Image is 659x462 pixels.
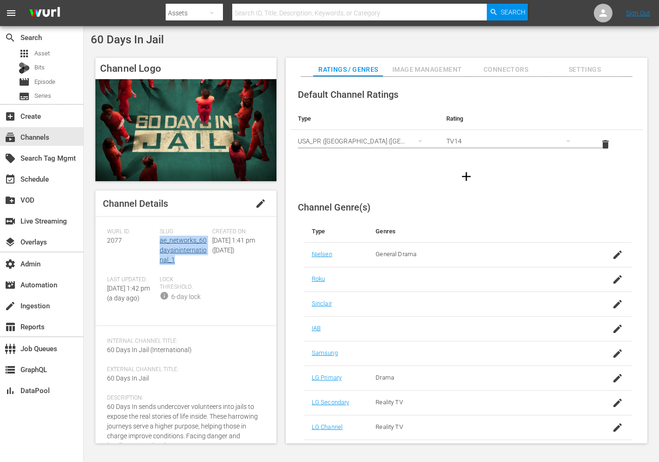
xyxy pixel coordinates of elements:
[19,76,30,88] span: Episode
[34,77,55,87] span: Episode
[249,192,272,215] button: edit
[34,63,45,72] span: Bits
[171,292,201,302] div: 6-day lock
[5,195,16,206] span: VOD
[298,202,370,213] span: Channel Genre(s)
[160,228,208,236] span: Slug:
[439,108,587,130] th: Rating
[103,198,168,209] span: Channel Details
[5,237,16,248] span: Overlays
[312,300,332,307] a: Sinclair
[5,153,16,164] span: Search Tag Mgmt
[368,220,597,243] th: Genres
[5,279,16,291] span: Automation
[107,228,155,236] span: Wurl ID:
[160,237,207,264] a: ae_networks_60daysininternational_1
[304,220,369,243] th: Type
[212,237,255,254] span: [DATE] 1:41 pm ([DATE])
[5,258,16,270] span: Admin
[298,89,398,100] span: Default Channel Ratings
[107,346,192,353] span: 60 Days In Jail (International)
[107,403,258,449] span: 60 Days In sends undercover volunteers into jails to expose the real stories of life inside. Thes...
[312,349,338,356] a: Samsung
[392,64,462,75] span: Image Management
[312,251,332,258] a: Nielsen
[550,64,619,75] span: Settings
[298,128,431,154] div: USA_PR ([GEOGRAPHIC_DATA] ([GEOGRAPHIC_DATA]))
[487,4,528,20] button: Search
[446,128,580,154] div: TV14
[312,423,343,430] a: LG Channel
[22,2,67,24] img: ans4CAIJ8jUAAAAAAAAAAAAAAAAAAAAAAAAgQb4GAAAAAAAAAAAAAAAAAAAAAAAAJMjXAAAAAAAAAAAAAAAAAAAAAAAAgAT5G...
[107,338,260,345] span: Internal Channel Title:
[5,32,16,43] span: Search
[6,7,17,19] span: menu
[107,366,260,374] span: External Channel Title:
[312,325,321,332] a: IAB
[5,216,16,227] span: Live Streaming
[626,9,650,17] a: Sign Out
[160,291,169,300] span: info
[19,91,30,102] span: Series
[5,300,16,312] span: Ingestion
[107,394,260,402] span: Description:
[600,139,611,150] span: delete
[5,111,16,122] span: Create
[107,276,155,284] span: Last Updated:
[501,4,525,20] span: Search
[312,399,350,406] a: LG Secondary
[107,237,122,244] span: 2077
[5,385,16,396] span: DataPool
[95,79,276,181] img: 60 Days In Jail
[5,132,16,143] span: Channels
[34,91,51,101] span: Series
[5,364,16,375] span: GraphQL
[5,321,16,333] span: Reports
[594,133,617,156] button: delete
[5,174,16,185] span: Schedule
[19,48,30,59] span: Asset
[471,64,541,75] span: Connectors
[107,285,150,302] span: [DATE] 1:42 pm (a day ago)
[290,108,439,130] th: Type
[5,343,16,354] span: Job Queues
[312,275,325,282] a: Roku
[312,374,342,381] a: LG Primary
[107,374,149,382] span: 60 Days In Jail
[212,228,260,236] span: Created On:
[290,108,643,159] table: simple table
[95,58,276,79] h4: Channel Logo
[19,62,30,74] div: Bits
[160,276,208,291] span: Lock Threshold:
[255,198,266,209] span: edit
[34,49,50,58] span: Asset
[313,64,383,75] span: Ratings / Genres
[91,33,164,46] span: 60 Days In Jail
